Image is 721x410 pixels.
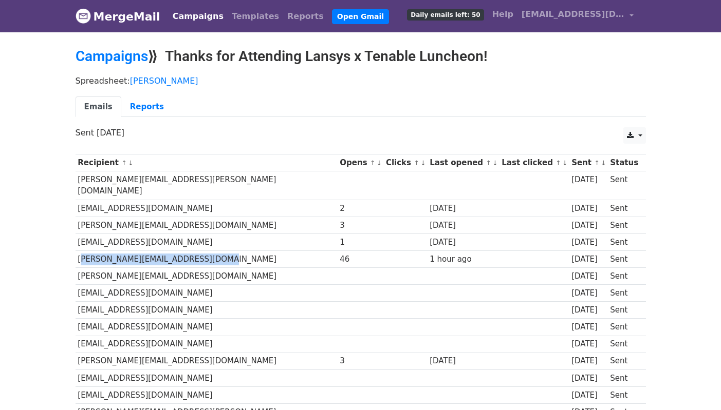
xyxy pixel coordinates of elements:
a: ↓ [420,159,426,167]
td: Sent [607,319,640,336]
a: ↑ [370,159,376,167]
div: [DATE] [571,237,605,248]
div: [DATE] [571,321,605,333]
td: [PERSON_NAME][EMAIL_ADDRESS][DOMAIN_NAME] [76,251,338,268]
div: [DATE] [571,253,605,265]
td: Sent [607,353,640,369]
div: 聊天小组件 [670,361,721,410]
div: [DATE] [430,203,496,214]
div: [DATE] [571,203,605,214]
a: MergeMail [76,6,160,27]
div: [DATE] [571,373,605,384]
a: [EMAIL_ADDRESS][DOMAIN_NAME] [517,4,638,28]
div: [DATE] [571,355,605,367]
th: Clicks [383,154,427,171]
a: ↓ [377,159,382,167]
td: Sent [607,386,640,403]
th: Last clicked [500,154,569,171]
td: Sent [607,171,640,200]
td: Sent [607,336,640,353]
td: Sent [607,200,640,217]
td: Sent [607,217,640,233]
td: [EMAIL_ADDRESS][DOMAIN_NAME] [76,336,338,353]
th: Recipient [76,154,338,171]
div: [DATE] [571,220,605,231]
img: MergeMail logo [76,8,91,24]
a: Daily emails left: 50 [403,4,488,25]
td: Sent [607,233,640,250]
div: [DATE] [571,287,605,299]
div: [DATE] [430,220,496,231]
a: Help [488,4,517,25]
div: 3 [340,220,381,231]
td: [PERSON_NAME][EMAIL_ADDRESS][DOMAIN_NAME] [76,217,338,233]
a: Reports [121,96,173,118]
iframe: Chat Widget [670,361,721,410]
div: [DATE] [430,237,496,248]
th: Opens [338,154,384,171]
a: ↑ [486,159,491,167]
td: [PERSON_NAME][EMAIL_ADDRESS][DOMAIN_NAME] [76,353,338,369]
div: 2 [340,203,381,214]
a: ↑ [121,159,127,167]
a: Templates [228,6,283,27]
td: Sent [607,369,640,386]
a: ↓ [128,159,134,167]
div: 1 hour ago [430,253,496,265]
a: ↑ [556,159,561,167]
td: Sent [607,251,640,268]
h2: ⟫ Thanks for Attending Lansys x Tenable Luncheon! [76,48,646,65]
th: Status [607,154,640,171]
th: Sent [569,154,607,171]
a: Campaigns [76,48,148,65]
a: Reports [283,6,328,27]
a: ↓ [562,159,568,167]
span: Daily emails left: 50 [407,9,484,21]
td: [EMAIL_ADDRESS][DOMAIN_NAME] [76,386,338,403]
td: [PERSON_NAME][EMAIL_ADDRESS][DOMAIN_NAME] [76,268,338,285]
div: [DATE] [430,355,496,367]
a: Open Gmail [332,9,389,24]
p: Spreadsheet: [76,75,646,86]
td: [EMAIL_ADDRESS][DOMAIN_NAME] [76,369,338,386]
div: 3 [340,355,381,367]
td: Sent [607,302,640,319]
a: ↓ [601,159,606,167]
td: [EMAIL_ADDRESS][DOMAIN_NAME] [76,200,338,217]
a: ↓ [492,159,498,167]
span: [EMAIL_ADDRESS][DOMAIN_NAME] [522,8,624,21]
a: [PERSON_NAME] [130,76,198,86]
a: ↑ [414,159,419,167]
td: [EMAIL_ADDRESS][DOMAIN_NAME] [76,285,338,302]
a: ↑ [594,159,600,167]
th: Last opened [427,154,499,171]
td: Sent [607,285,640,302]
div: [DATE] [571,389,605,401]
div: [DATE] [571,174,605,186]
div: 1 [340,237,381,248]
td: [EMAIL_ADDRESS][DOMAIN_NAME] [76,302,338,319]
div: 46 [340,253,381,265]
div: [DATE] [571,270,605,282]
td: [EMAIL_ADDRESS][DOMAIN_NAME] [76,319,338,336]
a: Campaigns [169,6,228,27]
div: [DATE] [571,304,605,316]
td: [EMAIL_ADDRESS][DOMAIN_NAME] [76,233,338,250]
td: [PERSON_NAME][EMAIL_ADDRESS][PERSON_NAME][DOMAIN_NAME] [76,171,338,200]
a: Emails [76,96,121,118]
p: Sent [DATE] [76,127,646,138]
div: [DATE] [571,338,605,350]
td: Sent [607,268,640,285]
